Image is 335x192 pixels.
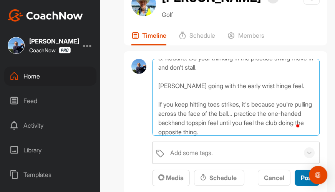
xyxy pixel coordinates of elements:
textarea: To enrich screen reader interactions, please activate Accessibility in Grammarly extension settings [152,59,320,136]
div: Domain: [DOMAIN_NAME] [20,20,85,26]
button: Post [295,170,320,186]
div: [PERSON_NAME] [29,38,79,44]
span: Media [158,174,184,182]
button: Media [152,170,190,186]
div: Home [4,67,96,86]
div: Open Intercom Messenger [309,166,327,184]
img: tab_keywords_by_traffic_grey.svg [76,45,83,51]
div: Feed [4,91,96,110]
img: website_grey.svg [12,20,18,26]
img: square_1a5ff3ab5d7e60791101f4fd99407d7a.jpg [8,37,25,54]
div: Templates [4,165,96,184]
p: Schedule [189,32,215,39]
div: v 4.0.25 [22,12,38,18]
div: Activity [4,116,96,135]
div: Schedule [200,173,238,182]
div: Library [4,140,96,160]
div: CoachNow [29,47,71,53]
div: Add some tags. [170,148,213,157]
p: Timeline [142,32,166,39]
img: CoachNow Pro [59,47,71,53]
img: tab_domain_overview_orange.svg [21,45,27,51]
button: Cancel [258,170,290,186]
img: CoachNow [8,9,83,22]
span: Post [301,174,313,182]
img: logo_orange.svg [12,12,18,18]
div: Keywords by Traffic [85,45,129,50]
p: Golf [162,10,279,19]
div: Domain Overview [29,45,69,50]
span: Cancel [264,174,284,182]
p: Members [238,32,264,39]
img: avatar [131,59,146,74]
